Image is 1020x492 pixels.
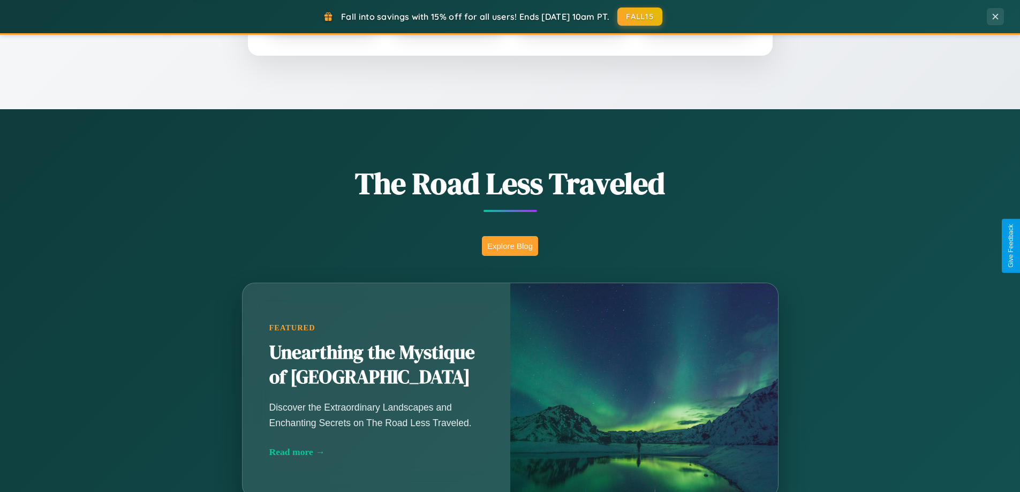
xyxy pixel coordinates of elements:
h2: Unearthing the Mystique of [GEOGRAPHIC_DATA] [269,340,483,390]
button: FALL15 [617,7,662,26]
button: Explore Blog [482,236,538,256]
span: Fall into savings with 15% off for all users! Ends [DATE] 10am PT. [341,11,609,22]
h1: The Road Less Traveled [189,163,832,204]
div: Give Feedback [1007,224,1015,268]
div: Read more → [269,446,483,458]
p: Discover the Extraordinary Landscapes and Enchanting Secrets on The Road Less Traveled. [269,400,483,430]
div: Featured [269,323,483,332]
